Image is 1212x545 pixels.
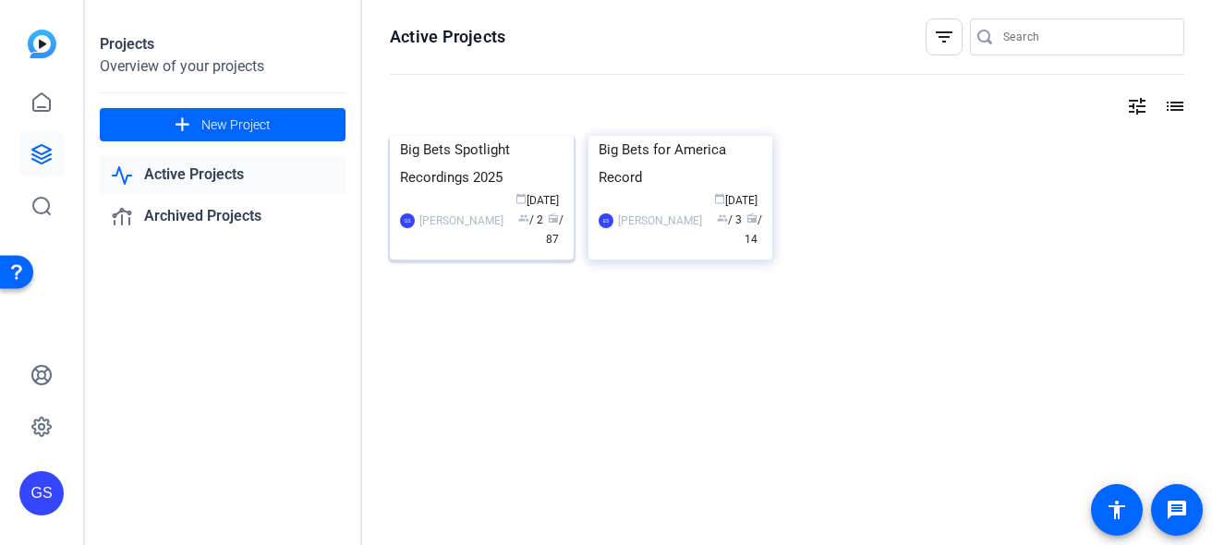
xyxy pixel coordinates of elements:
[100,108,345,141] button: New Project
[1166,499,1188,521] mat-icon: message
[599,213,613,228] div: ES
[618,212,702,230] div: [PERSON_NAME]
[717,212,728,224] span: group
[714,194,757,207] span: [DATE]
[717,213,742,226] span: / 3
[933,26,955,48] mat-icon: filter_list
[1106,499,1128,521] mat-icon: accessibility
[1003,26,1170,48] input: Search
[515,193,527,204] span: calendar_today
[100,55,345,78] div: Overview of your projects
[419,212,503,230] div: [PERSON_NAME]
[746,212,757,224] span: radio
[201,115,271,135] span: New Project
[19,471,64,515] div: GS
[548,212,559,224] span: radio
[100,33,345,55] div: Projects
[518,212,529,224] span: group
[28,30,56,58] img: blue-gradient.svg
[400,213,415,228] div: GS
[515,194,559,207] span: [DATE]
[745,213,762,246] span: / 14
[100,156,345,194] a: Active Projects
[546,213,564,246] span: / 87
[518,213,543,226] span: / 2
[599,136,762,191] div: Big Bets for America Record
[100,198,345,236] a: Archived Projects
[400,136,564,191] div: Big Bets Spotlight Recordings 2025
[1162,95,1184,117] mat-icon: list
[171,114,194,137] mat-icon: add
[714,193,725,204] span: calendar_today
[390,26,505,48] h1: Active Projects
[1126,95,1148,117] mat-icon: tune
